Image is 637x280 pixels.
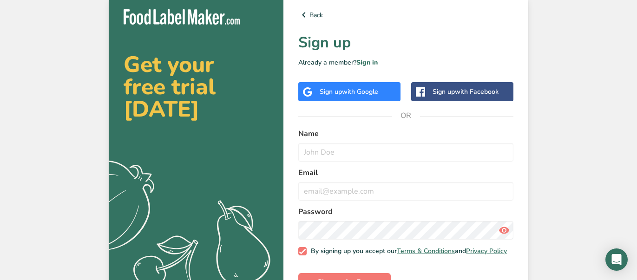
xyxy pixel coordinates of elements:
[397,247,455,255] a: Terms & Conditions
[433,87,499,97] div: Sign up
[298,182,513,201] input: email@example.com
[342,87,378,96] span: with Google
[307,247,507,255] span: By signing up you accept our and
[298,58,513,67] p: Already a member?
[392,102,420,130] span: OR
[124,9,240,25] img: Food Label Maker
[320,87,378,97] div: Sign up
[298,143,513,162] input: John Doe
[605,248,628,271] div: Open Intercom Messenger
[298,32,513,54] h1: Sign up
[455,87,499,96] span: with Facebook
[124,53,269,120] h2: Get your free trial [DATE]
[466,247,507,255] a: Privacy Policy
[298,128,513,139] label: Name
[356,58,378,67] a: Sign in
[298,9,513,20] a: Back
[298,167,513,178] label: Email
[298,206,513,217] label: Password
